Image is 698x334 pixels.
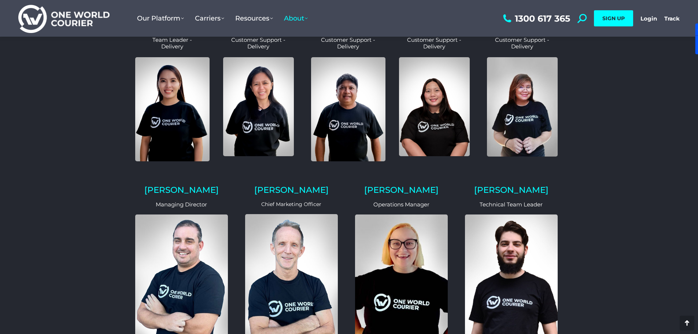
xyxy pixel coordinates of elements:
img: One World Courier [18,4,110,33]
a: 1300 617 365 [501,14,570,23]
a: SIGN UP [594,10,633,26]
p: Customer Support - Delivery [399,37,470,50]
p: Managing Director [135,202,228,207]
span: About [284,14,308,22]
a: Our Platform [132,7,189,30]
img: Grace One World Courier Customer Support [487,57,558,157]
p: Customer Support - Delivery [487,37,558,50]
p: Chief Marketing Officer [245,202,338,207]
p: Team Leader - Delivery [135,37,210,50]
a: Track [664,15,680,22]
h2: [PERSON_NAME] [355,186,448,194]
h2: [PERSON_NAME] [245,186,338,194]
span: Our Platform [137,14,184,22]
span: SIGN UP [602,15,625,22]
p: Operations Manager [355,202,448,207]
h2: [PERSON_NAME] [465,186,558,194]
a: Carriers [189,7,230,30]
span: Resources [235,14,273,22]
span: Carriers [195,14,224,22]
a: Resources [230,7,278,30]
a: About [278,7,313,30]
p: Customer Support - Delivery [311,37,385,50]
h2: [PERSON_NAME] [135,186,228,194]
p: Technical Team Leader [465,202,558,207]
p: Customer Support - Delivery [223,37,294,50]
a: Login [640,15,657,22]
